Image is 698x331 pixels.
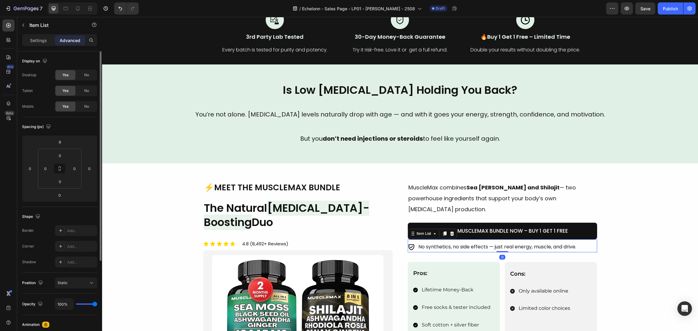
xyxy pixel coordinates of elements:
div: Pros: [311,252,393,261]
iframe: Design area [102,17,698,331]
button: Save [635,2,655,15]
span: Lifetime Money-Back [320,270,371,276]
h1: ⚡Meet the MuscleMax Bundle [101,165,291,176]
div: Border [22,228,34,233]
div: Display on [22,57,48,65]
strong: don’t need injections or steroids [221,117,321,126]
p: 3rd Party Lab Tested [117,15,229,25]
span: / [299,5,301,12]
input: 0 [54,191,66,200]
input: 0px [41,164,50,173]
p: Every batch is tested for purity and potency. [117,29,229,38]
span: Only available online [417,271,466,277]
div: Mobile [22,104,34,109]
span: Static [58,280,68,285]
div: 450 [6,64,15,69]
p: Soft cotton + silver fiber [320,304,388,313]
span: No [84,104,89,109]
p: Item List [29,21,81,29]
div: Shape [22,213,42,221]
p: No synthetics, no side effects — just real energy, muscle, and drive. [316,226,474,234]
h2: The Natural Duo [101,184,291,213]
p: But you to feel like yourself again. [66,116,530,128]
p: MuscleMax combines — two powerhouse ingredients that support your body’s own [MEDICAL_DATA] produ... [306,165,494,198]
p: Settings [30,37,47,44]
p: Advanced [60,37,80,44]
p: 7 [40,5,42,12]
span: [MEDICAL_DATA]-Boosting [102,183,267,213]
strong: Sea [PERSON_NAME] and Shilajit [364,167,457,174]
p: 4.8 (8,492+ Reviews) [140,224,186,231]
button: Static [55,277,97,288]
div: Spacing (px) [22,123,52,131]
button: 7 [2,2,45,15]
div: Rich Text Editor. Editing area: main [315,225,475,235]
input: 0 [85,164,94,173]
p: Double your results without doubling the price. [367,29,479,38]
p: Try it risk-free. Love it or get a full refund. [242,29,354,38]
input: 0px [54,177,66,186]
p: 🔥Buy 1 Get 1 Free – Limited Time [367,15,479,25]
div: Animation [22,322,40,327]
div: Shadow [22,259,36,265]
div: Open Intercom Messenger [677,301,692,316]
span: Save [640,6,650,11]
span: Draft [436,6,445,11]
input: 0px [70,164,79,173]
div: Tablet [22,88,33,93]
div: Add... [67,260,96,265]
div: Position [22,279,44,287]
span: Try the MuscleMax Bundle Now – Buy 1 Get 1 Free [335,210,466,218]
div: Item List [313,214,330,219]
span: Yes [62,72,68,78]
div: Desktop [22,72,36,78]
span: Yes [62,88,68,93]
div: Opacity [22,300,44,308]
div: Beta [5,111,15,116]
p: You’re not alone. [MEDICAL_DATA] levels naturally drop with age — and with it goes your energy, s... [66,91,530,103]
span: Yes [62,104,68,109]
div: Cons: [407,252,490,262]
div: Add... [67,244,96,249]
div: 0 [397,238,403,243]
p: Limited color choices [417,287,468,296]
input: 0px [54,151,66,160]
button: Publish [658,2,683,15]
p: 30-Day Money-Back Guarantee [242,15,354,25]
div: Add... [67,228,96,234]
span: Free socks & tester included [320,287,388,293]
input: s [54,137,66,146]
div: Corner [22,244,34,249]
a: Try the MuscleMax Bundle Now – Buy 1 Get 1 Free [306,206,495,222]
div: Publish [663,5,678,12]
span: Echelonn - Sales Page - LP01 - [PERSON_NAME] - 2508 [302,5,415,12]
h2: Is Low [MEDICAL_DATA] Holding You Back? [7,66,589,81]
input: Auto [55,299,73,310]
input: 0 [25,164,35,173]
div: Undo/Redo [114,2,139,15]
span: No [84,72,89,78]
span: No [84,88,89,93]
